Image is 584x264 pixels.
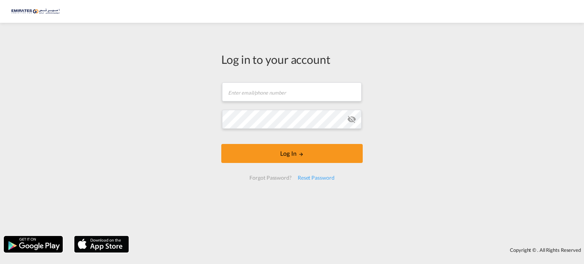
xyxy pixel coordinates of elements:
input: Enter email/phone number [222,82,362,101]
img: google.png [3,235,63,253]
img: c67187802a5a11ec94275b5db69a26e6.png [11,3,63,20]
div: Copyright © . All Rights Reserved [133,243,584,256]
img: apple.png [73,235,130,253]
button: LOGIN [221,144,363,163]
div: Reset Password [295,171,338,185]
div: Forgot Password? [246,171,294,185]
md-icon: icon-eye-off [347,115,356,124]
div: Log in to your account [221,51,363,67]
